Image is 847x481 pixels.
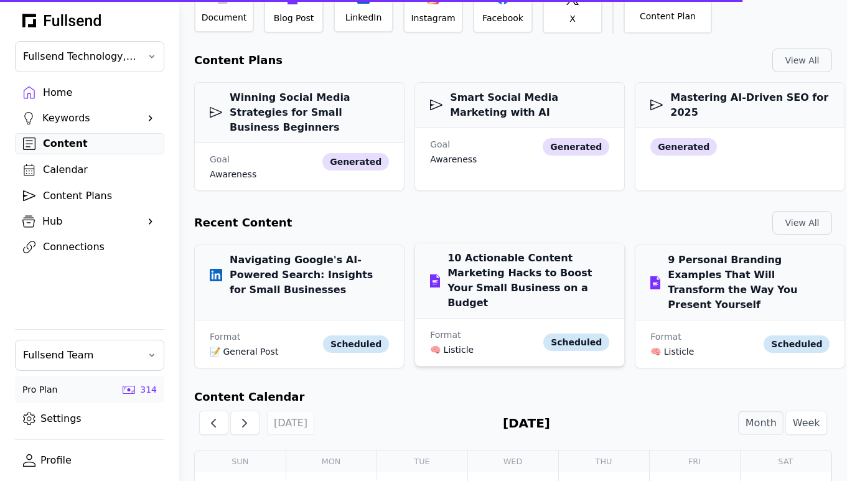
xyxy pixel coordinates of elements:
[345,11,382,24] div: LinkedIn
[15,133,164,154] a: Content
[430,138,477,151] div: Goal
[650,345,759,358] div: 🧠 Listicle
[596,451,612,472] a: Thursday
[764,335,830,353] div: scheduled
[23,49,139,64] span: Fullsend Technology, Inc.
[430,343,538,356] div: 🧠 Listicle
[43,162,156,177] div: Calendar
[543,334,609,351] div: scheduled
[411,12,455,24] div: Instagram
[210,168,256,180] div: awareness
[274,12,314,24] div: Blog Post
[430,251,609,311] h3: 10 Actionable Content Marketing Hacks to Boost Your Small Business on a Budget
[210,153,256,166] div: Goal
[430,329,538,341] div: Format
[15,185,164,207] a: Content Plans
[15,159,164,180] a: Calendar
[43,136,156,151] div: Content
[199,411,228,435] button: Previous Month
[688,451,701,472] a: Friday
[23,348,139,363] span: Fullsend Team
[323,335,389,353] div: scheduled
[43,85,156,100] div: Home
[194,388,832,406] h2: Content Calendar
[15,450,164,471] a: Profile
[783,54,821,67] div: View All
[640,10,696,22] div: Content Plan
[210,253,389,297] h3: Navigating Google's AI-Powered Search: Insights for Small Businesses
[230,411,260,435] button: Next Month
[543,138,609,156] div: generated
[232,451,248,472] a: Sunday
[430,153,477,166] div: awareness
[42,214,137,229] div: Hub
[267,411,315,435] button: [DATE]
[772,49,832,72] button: View All
[569,12,576,25] div: X
[783,217,821,229] div: View All
[738,411,784,435] button: Month
[15,236,164,258] a: Connections
[650,330,759,343] div: Format
[772,211,832,235] button: View All
[202,11,247,24] div: Document
[140,383,157,396] div: 314
[15,408,164,429] a: Settings
[210,90,389,135] h3: Winning Social Media Strategies for Small Business Beginners
[42,111,137,126] div: Keywords
[210,345,318,358] div: 📝 General Post
[15,41,164,72] button: Fullsend Technology, Inc.
[650,253,830,312] h3: 9 Personal Branding Examples That Will Transform the Way You Present Yourself
[414,451,429,472] a: Tuesday
[650,138,717,156] div: generated
[43,240,156,255] div: Connections
[503,451,523,472] a: Wednesday
[210,330,318,343] div: Format
[15,340,164,371] button: Fullsend Team
[15,82,164,103] a: Home
[482,12,523,24] div: Facebook
[503,414,550,432] h2: [DATE]
[322,153,389,170] div: generated
[430,90,609,120] h3: Smart Social Media Marketing with AI
[43,189,156,203] div: Content Plans
[785,411,827,435] button: Week
[322,451,341,472] a: Monday
[778,451,793,472] a: Saturday
[22,383,57,396] div: Pro Plan
[194,214,292,231] h2: Recent Content
[650,90,830,120] h3: Mastering AI-Driven SEO for 2025
[194,52,283,69] h2: Content Plans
